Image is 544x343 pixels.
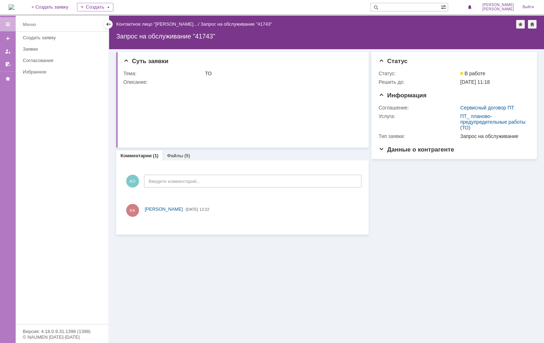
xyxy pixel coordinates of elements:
[460,79,490,85] span: [DATE] 11:18
[20,43,107,55] a: Заявки
[123,71,204,76] div: Тема:
[205,71,359,76] div: ТО
[200,207,210,211] span: 12:22
[460,105,514,111] a: Сервисный договор ПТ
[126,175,139,188] span: АО
[460,113,525,130] a: ПТ_ планово-предупредительные работы (ТО)
[77,3,113,11] div: Создать
[184,153,190,158] div: (5)
[23,335,101,339] div: © NAUMEN [DATE]-[DATE]
[116,33,537,40] div: Запрос на обслуживание "41743"
[23,46,104,52] div: Заявки
[379,105,459,111] div: Соглашение:
[23,69,96,75] div: Избранное
[104,20,113,29] div: Скрыть меню
[441,3,448,10] span: Расширенный поиск
[186,207,198,211] span: [DATE]
[201,21,272,27] div: Запрос на обслуживание "41743"
[379,58,407,65] span: Статус
[516,20,525,29] div: Добавить в избранное
[145,206,183,213] a: [PERSON_NAME]
[2,33,14,44] a: Создать заявку
[120,153,152,158] a: Комментарии
[482,7,514,11] span: [PERSON_NAME]
[379,92,426,99] span: Информация
[20,55,107,66] a: Согласования
[23,20,36,29] div: Меню
[9,4,14,10] a: Перейти на домашнюю страницу
[528,20,537,29] div: Сделать домашней страницей
[2,46,14,57] a: Мои заявки
[23,35,104,40] div: Создать заявку
[460,133,527,139] div: Запрос на обслуживание
[116,21,198,27] a: Контактное лицо "[PERSON_NAME]…
[460,71,485,76] span: В работе
[167,153,183,158] a: Файлы
[9,4,14,10] img: logo
[482,3,514,7] span: [PERSON_NAME]
[379,133,459,139] div: Тип заявки:
[2,58,14,70] a: Мои согласования
[116,21,201,27] div: /
[23,329,101,334] div: Версия: 4.18.0.9.31.1398 (1398)
[123,58,168,65] span: Суть заявки
[23,58,104,63] div: Согласования
[379,79,459,85] div: Решить до:
[123,79,360,85] div: Описание:
[379,113,459,119] div: Услуга:
[379,146,454,153] span: Данные о контрагенте
[379,71,459,76] div: Статус:
[20,32,107,43] a: Создать заявку
[145,206,183,212] span: [PERSON_NAME]
[153,153,159,158] div: (1)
